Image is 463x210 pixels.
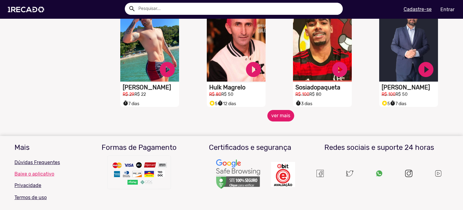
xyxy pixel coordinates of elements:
small: timer [123,100,128,106]
button: ver mais [267,110,294,121]
small: R$ 50 [221,92,233,97]
a: play_circle_filled [331,60,349,79]
h1: [PERSON_NAME] [382,84,438,91]
small: stars [382,100,387,106]
h1: Sosiadopaqueta [295,84,352,91]
span: 3 dias [295,101,312,106]
video: S1RECADO vídeos dedicados para fãs e empresas [379,2,438,82]
h1: Hulk Magrelo [209,84,266,91]
small: R$ 29 [123,92,134,97]
small: R$ 100 [295,92,309,97]
input: Pesquisar... [134,3,343,15]
img: instagram.svg [405,170,412,177]
img: Um recado,1Recado,1 recado,vídeo de famosos,site para pagar famosos,vídeos e lives exclusivas de ... [106,154,172,193]
a: play_circle_filled [417,60,435,79]
a: play_circle_filled [158,60,176,79]
i: timer [217,99,223,106]
h3: Redes sociais e suporte 24 horas [310,143,449,152]
i: Selo super talento [209,99,215,106]
img: Um recado,1Recado,1 recado,vídeo de famosos,site para pagar famosos,vídeos e lives exclusivas de ... [376,170,383,177]
mat-icon: Example home icon [128,5,136,12]
span: 5 [209,101,217,106]
button: Example home icon [126,3,137,14]
span: 12 dias [217,101,236,106]
a: Entrar [436,4,458,15]
h3: Mais [14,143,79,152]
small: timer [295,100,301,106]
span: 5 [382,101,390,106]
small: R$ 100 [382,92,395,97]
small: R$ 22 [134,92,146,97]
img: Um recado,1Recado,1 recado,vídeo de famosos,site para pagar famosos,vídeos e lives exclusivas de ... [216,159,261,190]
span: 7 dias [123,101,139,106]
video: S1RECADO vídeos dedicados para fãs e empresas [293,2,352,82]
small: R$ 50 [395,92,408,97]
i: timer [123,99,128,106]
video: S1RECADO vídeos dedicados para fãs e empresas [120,2,179,82]
i: Selo super talento [382,99,387,106]
h1: [PERSON_NAME] [123,84,179,91]
p: Termos de uso [14,194,79,201]
a: Baixe o aplicativo [14,171,79,177]
span: 7 dias [390,101,406,106]
p: Privacidade [14,182,79,189]
i: timer [295,99,301,106]
small: stars [209,100,215,106]
u: Cadastre-se [404,6,432,12]
img: Um recado,1Recado,1 recado,vídeo de famosos,site para pagar famosos,vídeos e lives exclusivas de ... [434,170,442,177]
a: play_circle_filled [244,60,263,79]
img: Um recado,1Recado,1 recado,vídeo de famosos,site para pagar famosos,vídeos e lives exclusivas de ... [271,162,295,187]
p: Dúvidas Frequentes [14,159,79,166]
img: twitter.svg [346,170,353,177]
h3: Certificados e segurança [199,143,301,152]
h3: Formas de Pagamento [88,143,190,152]
img: Um recado,1Recado,1 recado,vídeo de famosos,site para pagar famosos,vídeos e lives exclusivas de ... [317,170,324,177]
small: R$ 80 [309,92,321,97]
video: S1RECADO vídeos dedicados para fãs e empresas [207,2,266,82]
i: timer [390,99,395,106]
small: R$ 80 [209,92,221,97]
small: timer [217,100,223,106]
small: timer [390,100,395,106]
